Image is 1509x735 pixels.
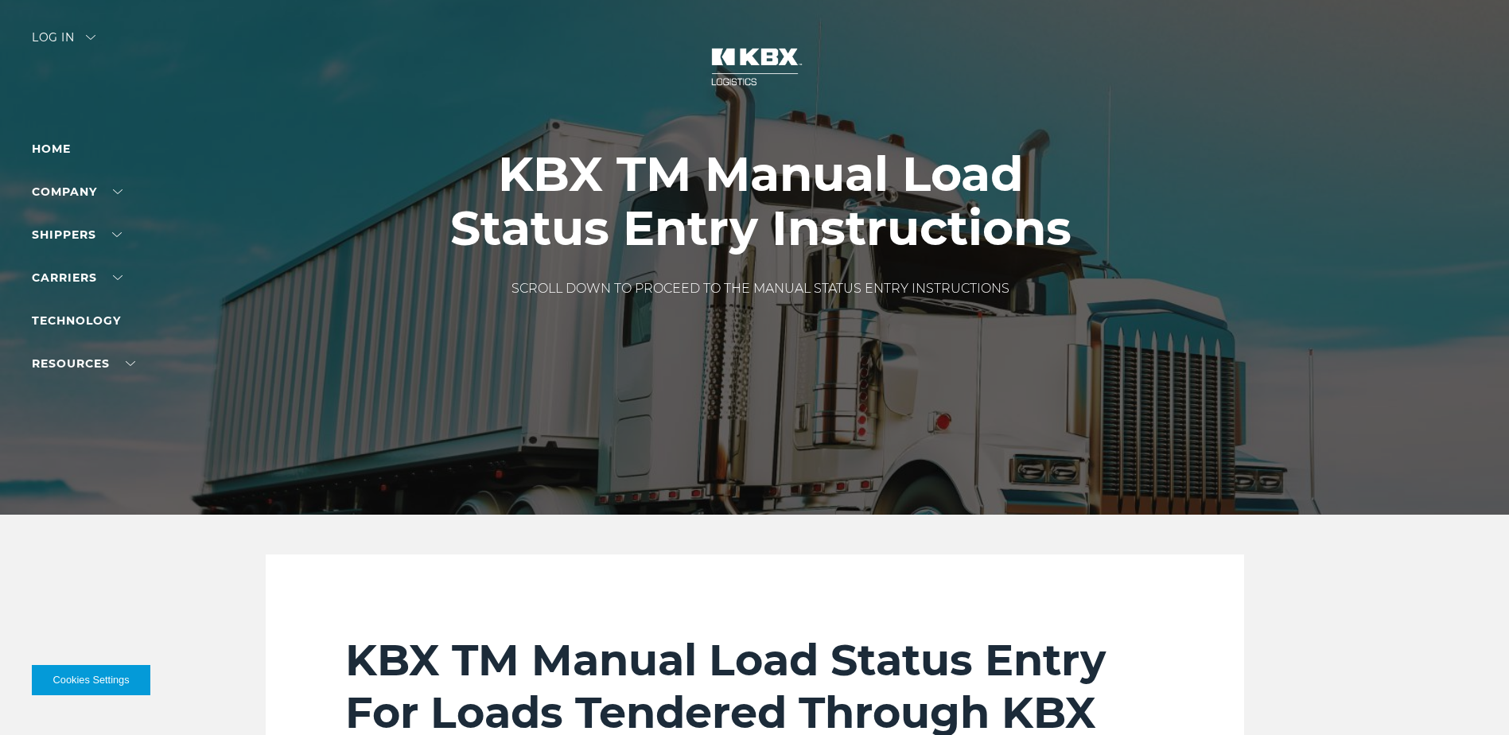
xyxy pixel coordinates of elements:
[32,665,150,695] button: Cookies Settings
[695,32,815,102] img: kbx logo
[32,32,95,55] div: Log in
[32,270,123,285] a: Carriers
[434,279,1087,298] p: SCROLL DOWN TO PROCEED TO THE MANUAL STATUS ENTRY INSTRUCTIONS
[32,227,122,242] a: SHIPPERS
[32,313,121,328] a: Technology
[32,185,123,199] a: Company
[32,356,135,371] a: RESOURCES
[86,35,95,40] img: arrow
[32,142,71,156] a: Home
[434,147,1087,255] h1: KBX TM Manual Load Status Entry Instructions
